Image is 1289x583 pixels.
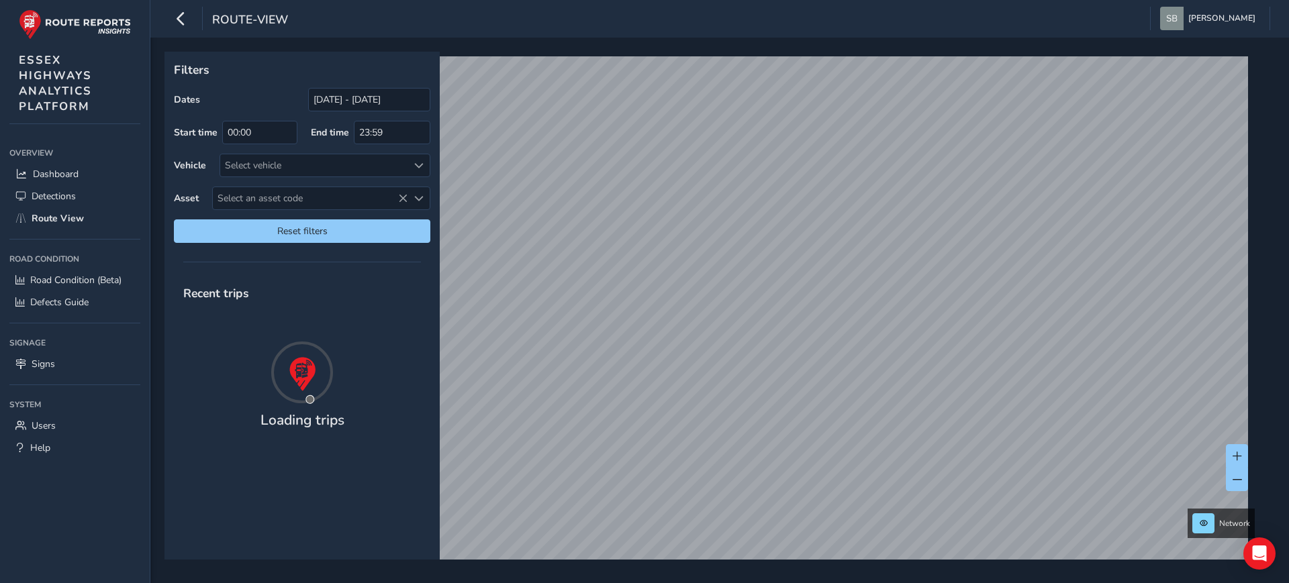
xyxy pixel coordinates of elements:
button: [PERSON_NAME] [1160,7,1260,30]
h4: Loading trips [260,412,344,429]
div: Open Intercom Messenger [1243,537,1276,570]
span: ESSEX HIGHWAYS ANALYTICS PLATFORM [19,52,92,114]
label: Asset [174,192,199,205]
button: Reset filters [174,219,430,243]
div: Select vehicle [220,154,408,176]
canvas: Map [169,56,1248,575]
label: Start time [174,126,218,139]
span: Route View [32,212,84,225]
span: Detections [32,190,76,203]
span: Defects Guide [30,296,89,309]
span: Select an asset code [213,187,408,209]
div: System [9,394,140,415]
a: Signs [9,353,140,375]
div: Road Condition [9,249,140,269]
span: Reset filters [184,225,420,237]
span: [PERSON_NAME] [1188,7,1255,30]
span: Users [32,419,56,432]
a: Help [9,437,140,459]
span: Network [1219,518,1250,529]
p: Filters [174,61,430,78]
label: End time [311,126,349,139]
div: Overview [9,143,140,163]
div: Signage [9,333,140,353]
img: rr logo [19,9,131,40]
label: Vehicle [174,159,206,172]
a: Route View [9,207,140,229]
div: Select an asset code [408,187,430,209]
a: Detections [9,185,140,207]
a: Users [9,415,140,437]
a: Defects Guide [9,291,140,313]
span: Dashboard [33,168,79,180]
span: Signs [32,358,55,370]
span: Help [30,441,50,454]
label: Dates [174,93,200,106]
span: Recent trips [174,276,258,311]
a: Road Condition (Beta) [9,269,140,291]
a: Dashboard [9,163,140,185]
span: Road Condition (Beta) [30,274,122,286]
img: diamond-layout [1160,7,1184,30]
span: route-view [212,11,288,30]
